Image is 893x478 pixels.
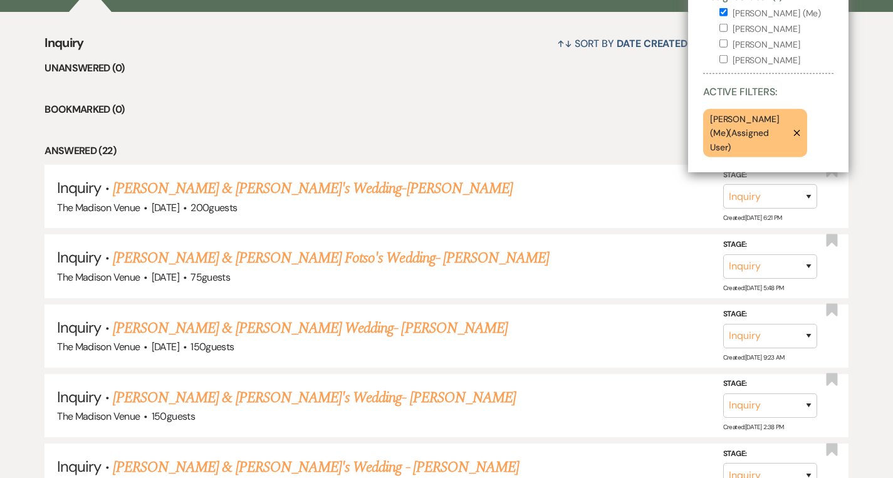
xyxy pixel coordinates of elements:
span: Inquiry [57,387,101,407]
li: Unanswered (0) [44,60,849,76]
span: 150 guests [152,410,195,423]
label: [PERSON_NAME] [719,21,833,37]
span: 200 guests [191,201,237,214]
input: [PERSON_NAME] (Me) [719,8,728,16]
p: Active Filters: [703,84,833,104]
p: [PERSON_NAME] (Me) ( Assigned User ) [710,112,788,154]
label: [PERSON_NAME] [719,37,833,53]
label: Stage: [723,169,817,182]
span: ↑↓ [557,37,572,50]
span: Inquiry [57,178,101,197]
label: Stage: [723,447,817,460]
span: Inquiry [44,33,84,60]
input: [PERSON_NAME] [719,55,728,63]
label: Stage: [723,377,817,391]
a: [PERSON_NAME] & [PERSON_NAME]'s Wedding-[PERSON_NAME] [113,177,513,200]
span: [DATE] [152,271,179,284]
label: [PERSON_NAME] (Me) [719,5,833,21]
span: Created: [DATE] 9:23 AM [723,353,785,361]
a: [PERSON_NAME] & [PERSON_NAME]'s Wedding- [PERSON_NAME] [113,387,516,409]
input: [PERSON_NAME] [719,39,728,48]
a: [PERSON_NAME] & [PERSON_NAME] Fotso's Wedding- [PERSON_NAME] [113,247,549,269]
label: Stage: [723,238,817,252]
span: The Madison Venue [57,271,140,284]
span: Inquiry [57,247,101,267]
label: [PERSON_NAME] [719,53,833,68]
button: Sort By Date Created [552,27,702,60]
span: Created: [DATE] 2:38 PM [723,423,784,431]
span: The Madison Venue [57,201,140,214]
a: [PERSON_NAME] & [PERSON_NAME] Wedding- [PERSON_NAME] [113,317,508,340]
span: Inquiry [57,457,101,476]
label: Stage: [723,308,817,321]
span: Date Created [617,37,687,50]
li: Bookmarked (0) [44,101,849,118]
input: [PERSON_NAME] [719,24,728,32]
span: 150 guests [191,340,234,353]
li: Answered (22) [44,143,849,159]
span: 75 guests [191,271,230,284]
span: Created: [DATE] 5:48 PM [723,283,784,291]
span: The Madison Venue [57,410,140,423]
span: Created: [DATE] 6:21 PM [723,214,782,222]
span: [DATE] [152,201,179,214]
span: The Madison Venue [57,340,140,353]
span: [DATE] [152,340,179,353]
span: Inquiry [57,318,101,337]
